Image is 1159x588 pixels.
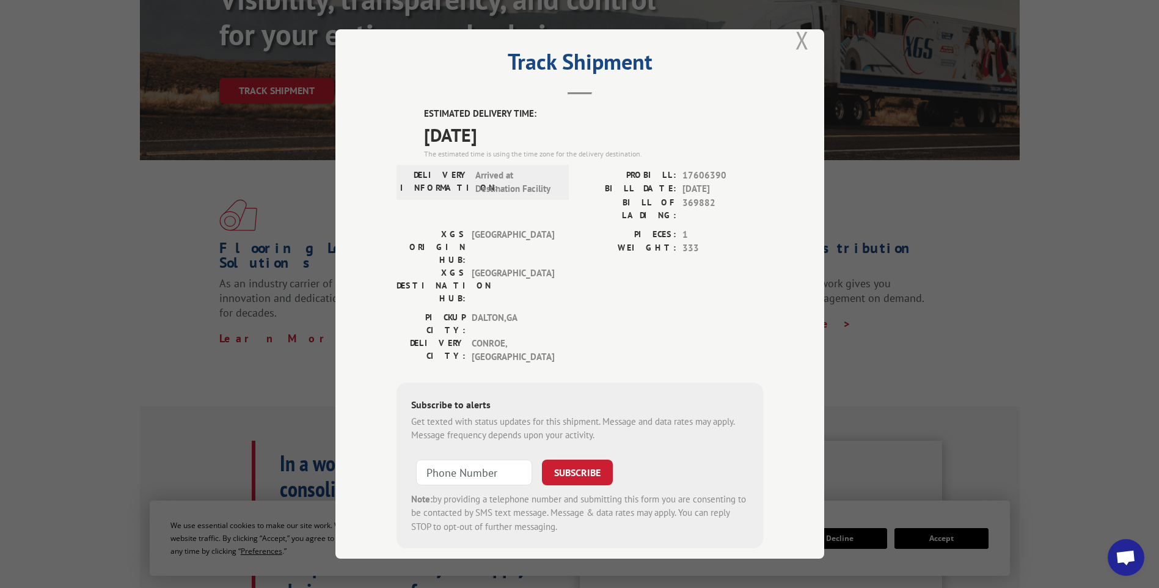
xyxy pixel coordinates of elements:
label: XGS ORIGIN HUB: [397,228,466,266]
div: Subscribe to alerts [411,397,748,415]
label: WEIGHT: [580,241,676,255]
span: 1 [682,228,763,242]
div: Get texted with status updates for this shipment. Message and data rates may apply. Message frequ... [411,415,748,443]
input: Phone Number [416,460,532,485]
strong: Note: [411,493,433,505]
span: [GEOGRAPHIC_DATA] [472,266,554,305]
button: SUBSCRIBE [542,460,613,485]
label: PICKUP CITY: [397,311,466,337]
div: The estimated time is using the time zone for the delivery destination. [424,149,763,160]
label: PROBILL: [580,169,676,183]
span: Arrived at Destination Facility [475,169,558,196]
span: [DATE] [424,121,763,149]
label: BILL DATE: [580,182,676,196]
span: [GEOGRAPHIC_DATA] [472,228,554,266]
div: Open chat [1108,539,1144,576]
label: DELIVERY CITY: [397,337,466,364]
span: [DATE] [682,182,763,196]
span: DALTON , GA [472,311,554,337]
label: BILL OF LADING: [580,196,676,222]
span: 369882 [682,196,763,222]
label: PIECES: [580,228,676,242]
label: DELIVERY INFORMATION: [400,169,469,196]
h2: Track Shipment [397,53,763,76]
span: 333 [682,241,763,255]
span: CONROE , [GEOGRAPHIC_DATA] [472,337,554,364]
label: ESTIMATED DELIVERY TIME: [424,107,763,121]
label: XGS DESTINATION HUB: [397,266,466,305]
div: by providing a telephone number and submitting this form you are consenting to be contacted by SM... [411,493,748,534]
button: Close modal [795,24,809,56]
span: 17606390 [682,169,763,183]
